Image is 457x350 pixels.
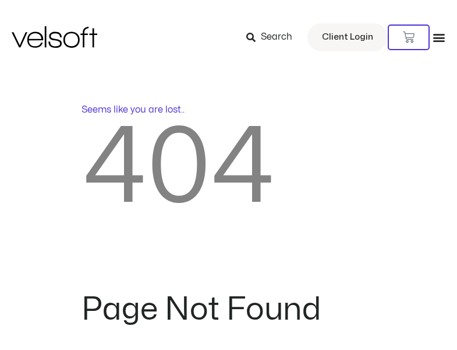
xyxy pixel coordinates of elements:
span: Search [261,30,292,45]
h2: 404 [82,117,376,221]
div: Menu Toggle [433,31,445,44]
span: Client Login [322,30,373,45]
a: Client Login [307,23,388,51]
img: Velsoft Training Materials [12,26,97,48]
a: Search [246,27,300,47]
h2: Page Not Found [82,294,376,325]
p: Seems like you are lost.. [82,103,376,117]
